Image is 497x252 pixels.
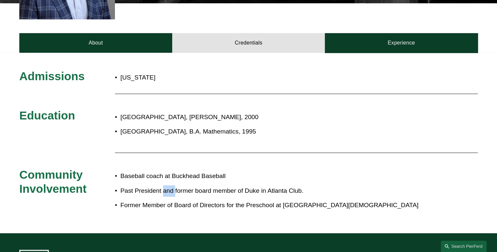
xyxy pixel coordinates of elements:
p: [GEOGRAPHIC_DATA], B.A. Mathematics, 1995 [120,126,420,137]
p: Former Member of Board of Directors for the Preschool at [GEOGRAPHIC_DATA][DEMOGRAPHIC_DATA] [120,200,420,211]
a: Experience [325,33,478,53]
span: Education [19,109,75,122]
p: [US_STATE] [120,72,287,83]
a: Credentials [172,33,325,53]
a: About [19,33,172,53]
p: Past President and former board member of Duke in Atlanta Club. [120,185,420,197]
span: Admissions [19,70,84,82]
p: [GEOGRAPHIC_DATA], [PERSON_NAME], 2000 [120,112,420,123]
p: Baseball coach at Buckhead Baseball [120,171,420,182]
span: Community Involvement [19,168,86,195]
a: Search this site [441,241,487,252]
